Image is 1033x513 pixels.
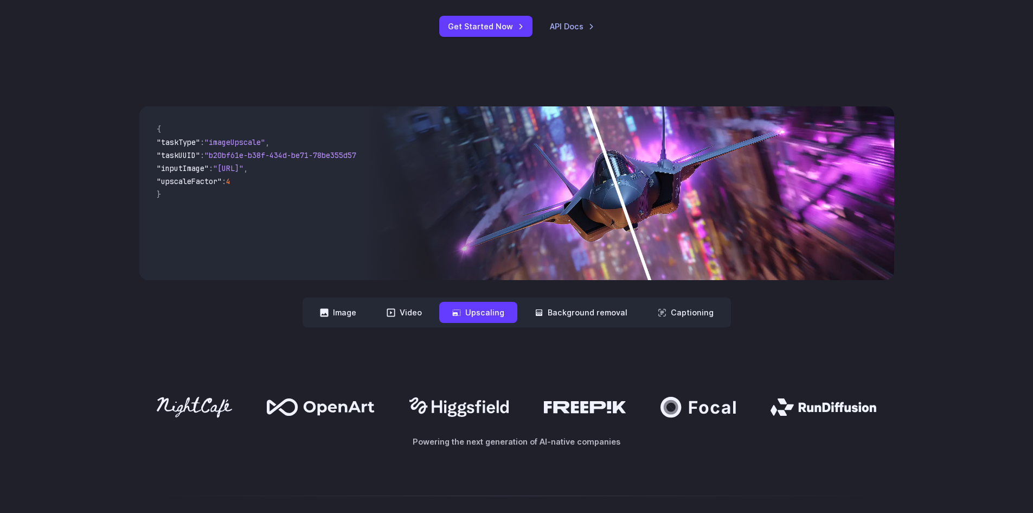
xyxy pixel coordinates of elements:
span: } [157,189,161,199]
button: Captioning [645,302,727,323]
button: Video [374,302,435,323]
span: "b20bf61e-b38f-434d-be71-78be355d5795" [204,150,369,160]
p: Powering the next generation of AI-native companies [139,435,894,448]
a: Get Started Now [439,16,532,37]
span: { [157,124,161,134]
span: , [243,163,248,173]
span: "taskType" [157,137,200,147]
span: "upscaleFactor" [157,176,222,186]
img: Futuristic stealth jet streaking through a neon-lit cityscape with glowing purple exhaust [365,106,894,280]
span: "taskUUID" [157,150,200,160]
span: "[URL]" [213,163,243,173]
span: : [209,163,213,173]
span: : [200,150,204,160]
button: Upscaling [439,302,517,323]
span: "inputImage" [157,163,209,173]
span: , [265,137,270,147]
a: API Docs [550,20,594,33]
button: Image [307,302,369,323]
button: Background removal [522,302,640,323]
span: 4 [226,176,230,186]
span: : [200,137,204,147]
span: "imageUpscale" [204,137,265,147]
span: : [222,176,226,186]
